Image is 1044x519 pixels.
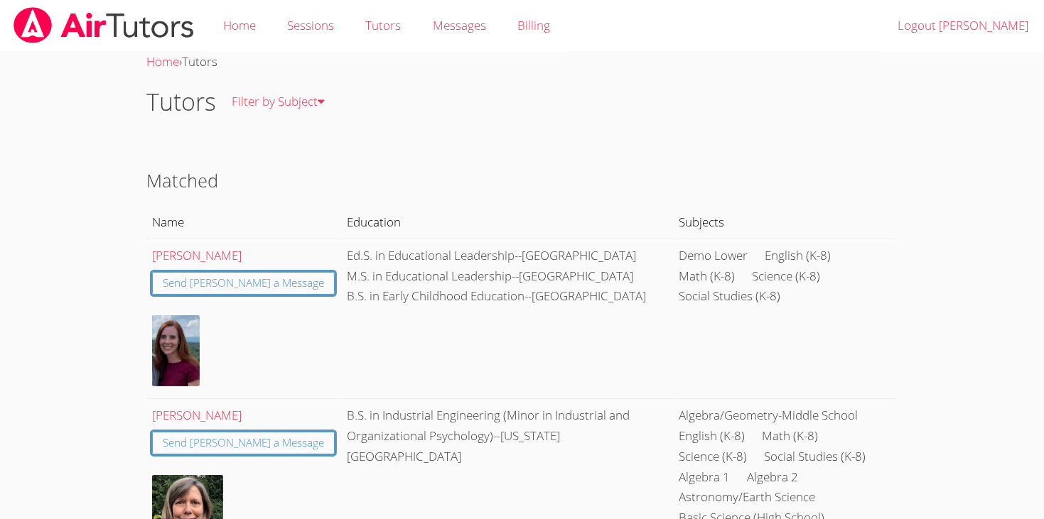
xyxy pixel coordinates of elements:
th: Education [340,206,672,239]
a: Send [PERSON_NAME] a Message [152,272,335,295]
li: Science (K-8) [679,447,747,467]
th: Name [146,206,341,239]
a: Filter by Subject [216,76,340,128]
li: Science (K-8) [752,266,820,287]
a: [PERSON_NAME] [152,407,242,423]
div: › [146,52,898,72]
a: Send [PERSON_NAME] a Message [152,432,335,455]
li: Algebra 2 [747,467,798,488]
h2: Matched [146,167,898,194]
span: Messages [433,17,486,33]
li: Algebra 1 [679,467,730,488]
th: Subjects [673,206,898,239]
li: English (K-8) [765,246,831,266]
img: airtutors_banner-c4298cdbf04f3fff15de1276eac7730deb9818008684d7c2e4769d2f7ddbe033.png [12,7,195,43]
li: Astronomy/Earth Science [679,487,815,508]
li: Math (K-8) [679,266,735,287]
li: Math (K-8) [762,426,818,447]
h1: Tutors [146,84,216,120]
li: English (K-8) [679,426,745,447]
img: Screen%20Shot%202023-01-11%20at%202.10.50%20PM.png [152,315,200,386]
td: Ed.S. in Educational Leadership--[GEOGRAPHIC_DATA] M.S. in Educational Leadership--[GEOGRAPHIC_DA... [340,239,672,398]
a: [PERSON_NAME] [152,247,242,263]
li: Social Studies (K-8) [764,447,866,467]
a: Home [146,53,179,70]
li: Algebra/Geometry-Middle School [679,405,858,426]
span: Tutors [182,53,217,70]
li: Demo Lower [679,246,748,266]
li: Social Studies (K-8) [679,286,780,307]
